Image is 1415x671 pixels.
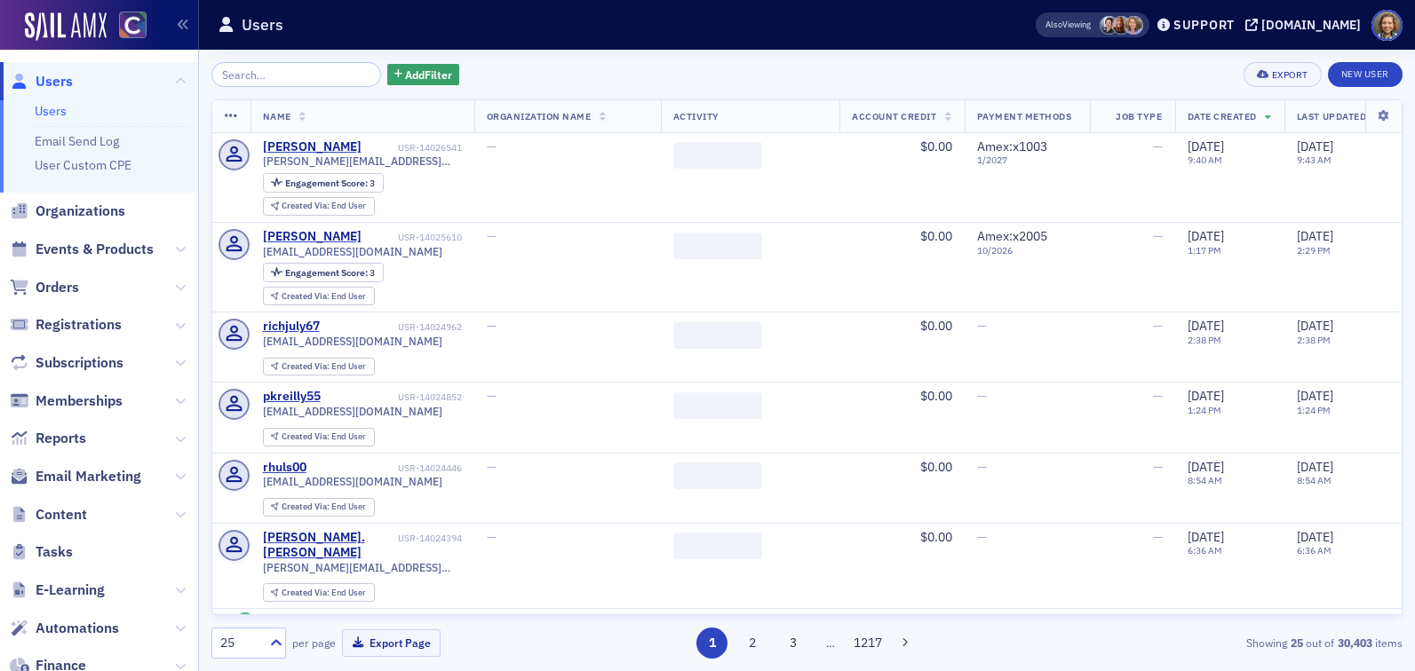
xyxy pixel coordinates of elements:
[1153,318,1163,334] span: —
[263,389,321,405] a: pkreilly55
[1188,110,1257,122] span: Date Created
[263,530,395,561] a: [PERSON_NAME].[PERSON_NAME]
[285,268,375,278] div: 3
[487,228,497,244] span: —
[1334,635,1375,651] strong: 30,403
[977,529,987,545] span: —
[36,429,86,448] span: Reports
[1173,17,1235,33] div: Support
[107,12,147,42] a: View Homepage
[977,388,987,404] span: —
[322,321,462,333] div: USR-14024962
[36,72,73,91] span: Users
[242,14,283,36] h1: Users
[282,587,331,598] span: Created Via :
[737,628,768,659] button: 2
[263,335,442,348] span: [EMAIL_ADDRESS][DOMAIN_NAME]
[263,139,362,155] div: [PERSON_NAME]
[920,529,952,545] span: $0.00
[263,561,462,574] span: [PERSON_NAME][EMAIL_ADDRESS][PERSON_NAME][DOMAIN_NAME]
[1188,544,1222,557] time: 6:36 AM
[1297,110,1366,122] span: Last Updated
[36,240,154,259] span: Events & Products
[263,110,291,122] span: Name
[818,635,843,651] span: …
[285,177,370,189] span: Engagement Score :
[282,501,331,512] span: Created Via :
[10,72,73,91] a: Users
[285,266,370,279] span: Engagement Score :
[10,505,87,525] a: Content
[920,228,952,244] span: $0.00
[852,110,936,122] span: Account Credit
[35,133,119,149] a: Email Send Log
[1261,17,1361,33] div: [DOMAIN_NAME]
[777,628,808,659] button: 3
[673,462,762,489] span: ‌
[1297,459,1333,475] span: [DATE]
[220,634,259,652] div: 25
[1188,138,1224,154] span: [DATE]
[263,229,362,245] div: [PERSON_NAME]
[1297,388,1333,404] span: [DATE]
[977,245,1077,257] span: 10 / 2026
[36,619,119,638] span: Automations
[263,263,384,282] div: Engagement Score: 3
[487,138,497,154] span: —
[487,529,497,545] span: —
[1297,318,1333,334] span: [DATE]
[1188,388,1224,404] span: [DATE]
[1328,62,1403,87] a: New User
[977,228,1047,244] span: Amex : x2005
[1188,228,1224,244] span: [DATE]
[263,154,462,168] span: [PERSON_NAME][EMAIL_ADDRESS][DOMAIN_NAME]
[1153,529,1163,545] span: —
[1100,16,1118,35] span: Pamela Galey-Coleman
[10,580,105,600] a: E-Learning
[1188,318,1224,334] span: [DATE]
[977,459,987,475] span: —
[920,318,952,334] span: $0.00
[25,12,107,41] img: SailAMX
[1188,529,1224,545] span: [DATE]
[364,232,462,243] div: USR-14025610
[10,391,123,411] a: Memberships
[10,201,125,221] a: Organizations
[977,110,1072,122] span: Payment Methods
[398,533,462,544] div: USR-14024394
[673,110,719,122] span: Activity
[1371,10,1403,41] span: Profile
[977,138,1047,154] span: Amex : x1003
[263,197,375,216] div: Created Via: End User
[977,318,987,334] span: —
[387,64,460,86] button: AddFilter
[263,319,320,335] a: richjuly67
[263,358,375,376] div: Created Via: End User
[36,542,73,562] span: Tasks
[1125,16,1143,35] span: Kelli Davis
[282,200,331,211] span: Created Via :
[1045,19,1091,31] span: Viewing
[263,583,375,602] div: Created Via: End User
[263,428,375,446] div: Created Via: End User
[487,318,497,334] span: —
[323,391,462,403] div: USR-14024852
[1188,154,1222,166] time: 9:40 AM
[263,460,306,476] a: rhuls00
[673,392,762,419] span: ‌
[263,498,375,517] div: Created Via: End User
[10,542,73,562] a: Tasks
[852,628,883,659] button: 1217
[10,619,119,638] a: Automations
[282,432,366,442] div: End User
[1297,544,1332,557] time: 6:36 AM
[1045,19,1062,30] div: Also
[1153,138,1163,154] span: —
[35,103,67,119] a: Users
[1153,228,1163,244] span: —
[10,278,79,297] a: Orders
[1287,635,1306,651] strong: 25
